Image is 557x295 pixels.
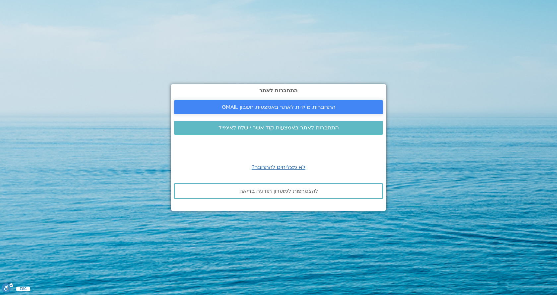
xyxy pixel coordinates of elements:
[174,100,383,114] a: התחברות מיידית לאתר באמצעות חשבון GMAIL
[218,125,339,131] span: התחברות לאתר באמצעות קוד אשר יישלח לאימייל
[174,121,383,135] a: התחברות לאתר באמצעות קוד אשר יישלח לאימייל
[222,104,336,110] span: התחברות מיידית לאתר באמצעות חשבון GMAIL
[174,88,383,94] h2: התחברות לאתר
[252,164,305,171] a: לא מצליחים להתחבר?
[174,183,383,199] a: להצטרפות למועדון תודעה בריאה
[239,188,318,194] span: להצטרפות למועדון תודעה בריאה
